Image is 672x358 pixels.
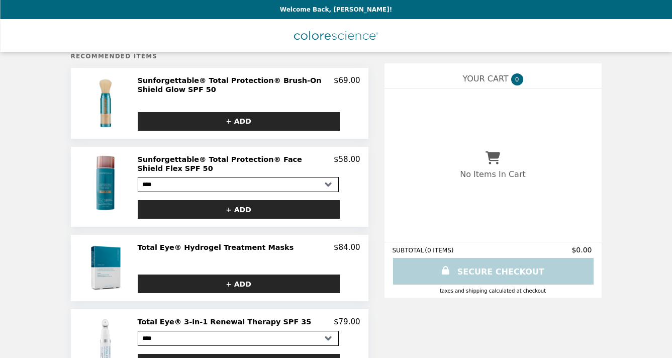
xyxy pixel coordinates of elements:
[138,112,340,131] button: + ADD
[334,76,360,95] p: $69.00
[462,74,508,83] span: YOUR CART
[511,73,523,85] span: 0
[294,25,378,46] img: Brand Logo
[460,169,525,179] p: No Items In Cart
[138,177,339,192] select: Select a product variant
[78,76,136,131] img: Sunforgettable® Total Protection® Brush-On Shield Glow SPF 50
[138,200,340,219] button: + ADD
[571,246,593,254] span: $0.00
[80,243,133,293] img: Total Eye® Hydrogel Treatment Masks
[425,247,453,254] span: ( 0 ITEMS )
[138,317,316,326] h2: Total Eye® 3-in-1 Renewal Therapy SPF 35
[138,243,298,252] h2: Total Eye® Hydrogel Treatment Masks
[138,76,334,95] h2: Sunforgettable® Total Protection® Brush-On Shield Glow SPF 50
[334,317,360,326] p: $79.00
[393,288,594,294] div: Taxes and Shipping calculated at checkout
[77,155,136,211] img: Sunforgettable® Total Protection® Face Shield Flex SPF 50
[138,331,339,346] select: Select a product variant
[334,155,360,173] p: $58.00
[138,275,340,293] button: + ADD
[393,247,425,254] span: SUBTOTAL
[280,6,392,13] p: Welcome Back, [PERSON_NAME]!
[138,155,334,173] h2: Sunforgettable® Total Protection® Face Shield Flex SPF 50
[334,243,360,252] p: $84.00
